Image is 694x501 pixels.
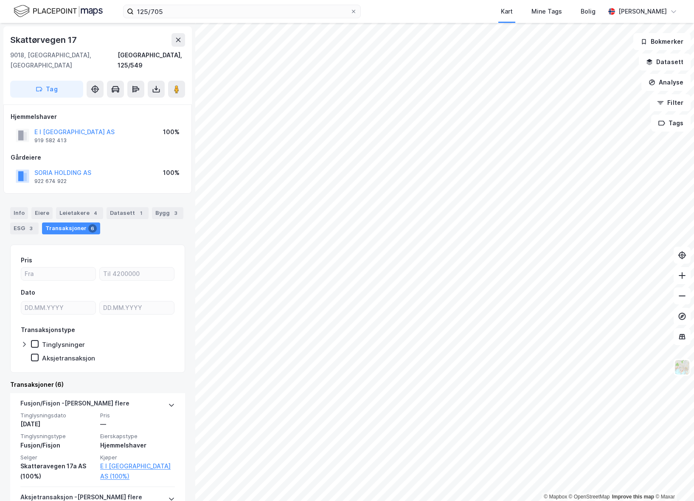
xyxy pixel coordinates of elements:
[91,209,100,217] div: 4
[20,398,129,412] div: Fusjon/Fisjon - [PERSON_NAME] flere
[569,494,610,500] a: OpenStreetMap
[100,440,175,450] div: Hjemmelshaver
[21,325,75,335] div: Transaksjonstype
[641,74,691,91] button: Analyse
[21,287,35,298] div: Dato
[100,454,175,461] span: Kjøper
[118,50,185,70] div: [GEOGRAPHIC_DATA], 125/549
[11,112,185,122] div: Hjemmelshaver
[21,267,96,280] input: Fra
[14,4,103,19] img: logo.f888ab2527a4732fd821a326f86c7f29.svg
[544,494,567,500] a: Mapbox
[34,178,67,185] div: 922 674 922
[42,222,100,234] div: Transaksjoner
[652,460,694,501] iframe: Chat Widget
[31,207,53,219] div: Eiere
[152,207,183,219] div: Bygg
[100,412,175,419] span: Pris
[137,209,145,217] div: 1
[134,5,350,18] input: Søk på adresse, matrikkel, gårdeiere, leietakere eller personer
[650,94,691,111] button: Filter
[20,412,95,419] span: Tinglysningsdato
[10,50,118,70] div: 9018, [GEOGRAPHIC_DATA], [GEOGRAPHIC_DATA]
[612,494,654,500] a: Improve this map
[651,115,691,132] button: Tags
[10,207,28,219] div: Info
[10,81,83,98] button: Tag
[21,301,96,314] input: DD.MM.YYYY
[639,53,691,70] button: Datasett
[34,137,67,144] div: 919 582 413
[100,461,175,481] a: E I [GEOGRAPHIC_DATA] AS (100%)
[20,461,95,481] div: Skattøravegen 17a AS (100%)
[11,152,185,163] div: Gårdeiere
[100,419,175,429] div: —
[100,301,174,314] input: DD.MM.YYYY
[107,207,149,219] div: Datasett
[652,460,694,501] div: Kontrollprogram for chat
[42,341,85,349] div: Tinglysninger
[163,127,180,137] div: 100%
[42,354,95,362] div: Aksjetransaksjon
[100,433,175,440] span: Eierskapstype
[171,209,180,217] div: 3
[633,33,691,50] button: Bokmerker
[88,224,97,233] div: 6
[27,224,35,233] div: 3
[10,380,185,390] div: Transaksjoner (6)
[674,359,690,375] img: Z
[20,419,95,429] div: [DATE]
[20,440,95,450] div: Fusjon/Fisjon
[163,168,180,178] div: 100%
[100,267,174,280] input: Til 4200000
[56,207,103,219] div: Leietakere
[20,433,95,440] span: Tinglysningstype
[10,33,79,47] div: Skattørvegen 17
[21,255,32,265] div: Pris
[618,6,667,17] div: [PERSON_NAME]
[531,6,562,17] div: Mine Tags
[581,6,596,17] div: Bolig
[10,222,39,234] div: ESG
[20,454,95,461] span: Selger
[501,6,513,17] div: Kart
